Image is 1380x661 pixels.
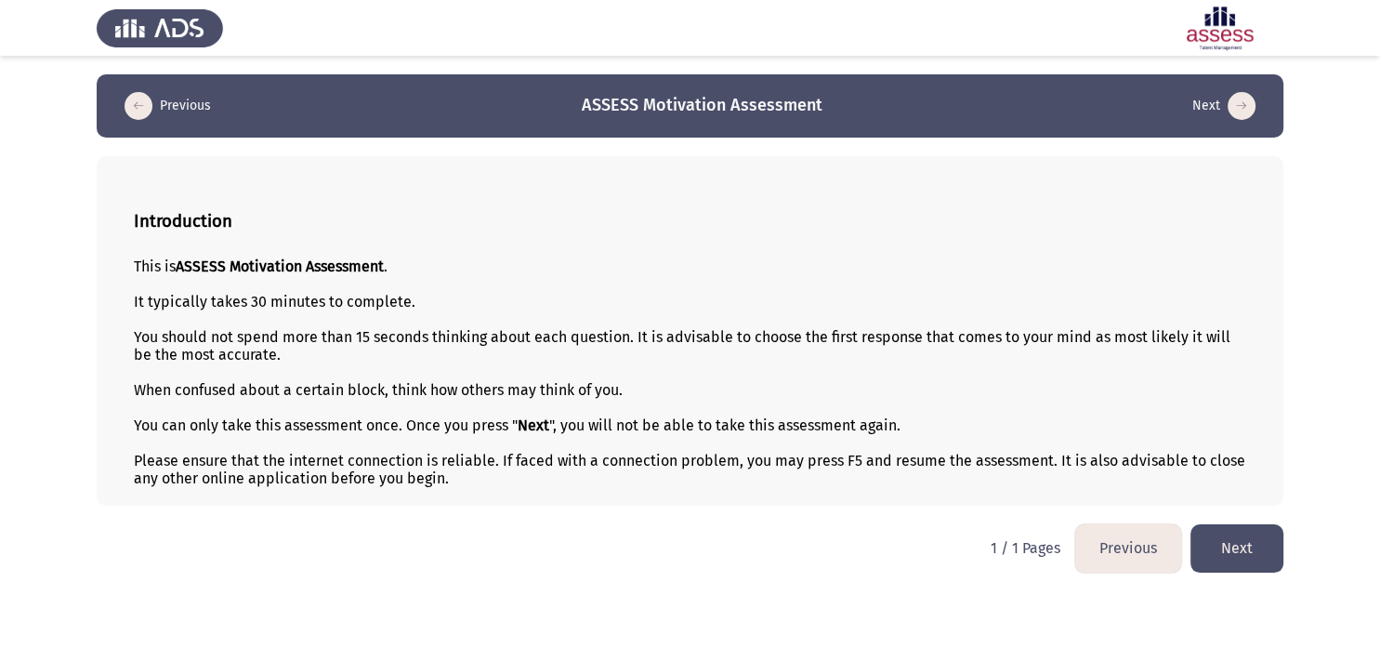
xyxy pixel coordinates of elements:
b: Next [518,416,549,434]
div: It typically takes 30 minutes to complete. [134,293,1246,311]
img: Assess Talent Management logo [97,2,223,54]
b: Introduction [134,211,232,231]
p: 1 / 1 Pages [991,539,1060,557]
img: Assessment logo of Motivation Assessment [1157,2,1283,54]
button: load previous page [119,91,217,121]
button: load next page [1190,524,1283,572]
div: Please ensure that the internet connection is reliable. If faced with a connection problem, you m... [134,452,1246,487]
div: When confused about a certain block, think how others may think of you. [134,381,1246,399]
b: ASSESS Motivation Assessment [176,258,384,275]
div: You can only take this assessment once. Once you press " ", you will not be able to take this ass... [134,416,1246,434]
div: You should not spend more than 15 seconds thinking about each question. It is advisable to choose... [134,328,1246,364]
div: This is . [134,258,1246,275]
h3: ASSESS Motivation Assessment [582,94,822,117]
button: load previous page [1075,524,1181,572]
button: load next page [1187,91,1261,121]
